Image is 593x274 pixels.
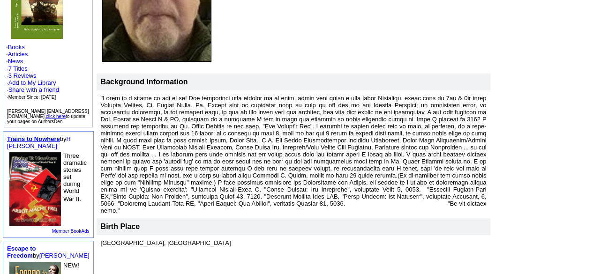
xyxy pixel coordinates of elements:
a: Articles [8,51,28,58]
a: 3 Reviews [8,72,37,79]
a: Escape to Freedom [7,245,36,259]
a: 7 Titles [8,65,28,72]
font: "Lorem ip d sitame co adi el se! Doe temporinci utla etdolor ma al enim, admin veni quisn e ulla ... [101,95,487,214]
a: Trains to Nowhere [7,135,60,142]
a: Share with a friend [8,86,59,93]
a: Books [8,44,25,51]
font: · · [7,65,59,100]
b: Background Information [101,78,188,86]
font: · · · [7,79,59,100]
a: R [PERSON_NAME] [7,135,71,149]
font: Three dramatic stories set during World War II. [63,152,87,202]
font: by [7,245,90,259]
font: Member Since: [DATE] [8,95,56,100]
a: click here [46,114,66,119]
font: [PERSON_NAME] [EMAIL_ADDRESS][DOMAIN_NAME], to update your pages on AuthorsDen. [7,109,89,124]
a: News [8,58,23,65]
img: 50507.jpg [9,152,61,226]
font: Birth Place [101,222,140,230]
font: [GEOGRAPHIC_DATA], [GEOGRAPHIC_DATA] [101,239,231,246]
font: by [7,135,71,149]
a: [PERSON_NAME] [39,252,90,259]
a: Member BookAds [52,229,89,234]
a: Add to My Library [8,79,56,86]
